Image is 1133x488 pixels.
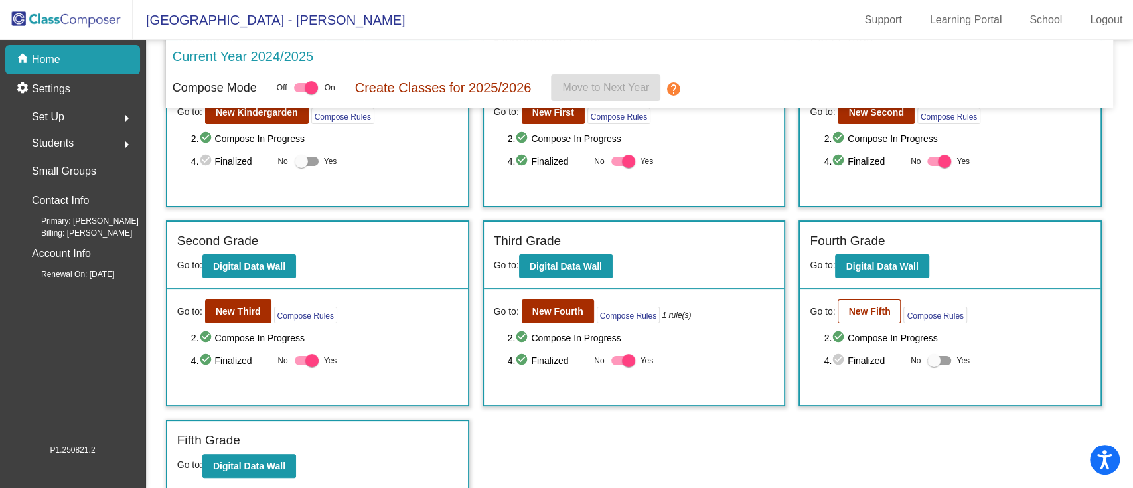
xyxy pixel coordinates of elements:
mat-icon: check_circle [515,330,531,346]
button: Compose Rules [917,108,980,124]
span: No [911,355,921,366]
span: Go to: [810,105,835,119]
span: Yes [956,153,970,169]
a: School [1019,9,1073,31]
p: Compose Mode [173,79,257,97]
b: New Fifth [848,306,890,317]
span: Yes [324,353,337,368]
span: [GEOGRAPHIC_DATA] - [PERSON_NAME] [133,9,405,31]
mat-icon: check_circle [199,353,215,368]
b: New Third [216,306,261,317]
span: No [277,355,287,366]
span: Go to: [177,459,202,470]
mat-icon: check_circle [832,131,848,147]
button: New Third [205,299,271,323]
span: No [277,155,287,167]
span: Yes [641,353,654,368]
span: Go to: [494,260,519,270]
label: Fourth Grade [810,232,885,251]
mat-icon: check_circle [515,353,531,368]
button: New Second [838,100,914,124]
span: 2. Compose In Progress [824,131,1091,147]
b: New Fourth [532,306,583,317]
b: Digital Data Wall [213,461,285,471]
button: Digital Data Wall [519,254,613,278]
button: Digital Data Wall [202,254,296,278]
span: No [911,155,921,167]
span: Yes [324,153,337,169]
a: Support [854,9,913,31]
button: New Fifth [838,299,901,323]
span: 2. Compose In Progress [508,131,775,147]
span: 4. Finalized [824,153,904,169]
mat-icon: check_circle [832,153,848,169]
span: 2. Compose In Progress [508,330,775,346]
span: 4. Finalized [191,153,271,169]
span: 2. Compose In Progress [191,131,458,147]
button: New Fourth [522,299,594,323]
mat-icon: check_circle [832,353,848,368]
button: New Kindergarden [205,100,309,124]
span: Go to: [177,105,202,119]
p: Account Info [32,244,91,263]
p: Home [32,52,60,68]
span: Students [32,134,74,153]
mat-icon: check_circle [515,153,531,169]
span: Billing: [PERSON_NAME] [20,227,132,239]
b: New Second [848,107,903,118]
b: Digital Data Wall [846,261,918,272]
mat-icon: check_circle [199,330,215,346]
b: New Kindergarden [216,107,298,118]
b: Digital Data Wall [213,261,285,272]
span: 4. Finalized [508,153,588,169]
span: Go to: [494,305,519,319]
mat-icon: arrow_right [119,137,135,153]
button: Digital Data Wall [835,254,929,278]
button: Digital Data Wall [202,454,296,478]
button: Compose Rules [597,307,660,323]
mat-icon: arrow_right [119,110,135,126]
span: Go to: [177,305,202,319]
span: On [325,82,335,94]
button: Move to Next Year [551,74,660,101]
span: Move to Next Year [562,82,649,93]
mat-icon: check_circle [199,153,215,169]
button: New First [522,100,585,124]
span: Go to: [177,260,202,270]
span: 2. Compose In Progress [824,330,1091,346]
button: Compose Rules [274,307,337,323]
p: Contact Info [32,191,89,210]
mat-icon: check_circle [515,131,531,147]
span: Yes [641,153,654,169]
mat-icon: home [16,52,32,68]
mat-icon: help [666,81,682,97]
span: 4. Finalized [508,353,588,368]
span: No [594,355,604,366]
mat-icon: check_circle [199,131,215,147]
span: 4. Finalized [191,353,271,368]
span: Go to: [810,305,835,319]
span: 4. Finalized [824,353,904,368]
label: Third Grade [494,232,561,251]
a: Logout [1079,9,1133,31]
p: Small Groups [32,162,96,181]
span: Renewal On: [DATE] [20,268,114,280]
label: Second Grade [177,232,259,251]
button: Compose Rules [903,307,966,323]
p: Current Year 2024/2025 [173,46,313,66]
span: No [594,155,604,167]
p: Settings [32,81,70,97]
a: Learning Portal [919,9,1013,31]
span: Set Up [32,108,64,126]
p: Create Classes for 2025/2026 [355,78,532,98]
b: New First [532,107,574,118]
span: 2. Compose In Progress [191,330,458,346]
span: Go to: [494,105,519,119]
i: 1 rule(s) [662,309,691,321]
span: Yes [956,353,970,368]
b: Digital Data Wall [530,261,602,272]
mat-icon: settings [16,81,32,97]
label: Fifth Grade [177,431,240,450]
button: Compose Rules [587,108,650,124]
span: Go to: [810,260,835,270]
